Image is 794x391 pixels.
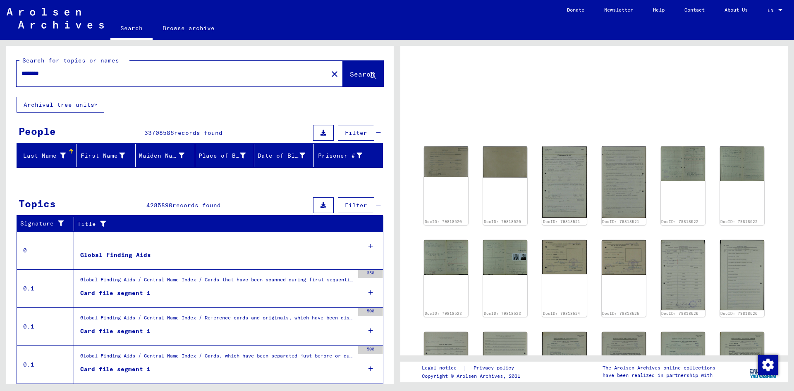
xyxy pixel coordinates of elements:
[345,129,367,137] span: Filter
[22,57,119,64] mat-label: Search for topics or names
[484,311,521,316] a: DocID: 79818523
[80,289,151,297] div: Card file segment 1
[80,151,125,160] div: First Name
[602,311,639,316] a: DocID: 79818525
[258,151,305,160] div: Date of Birth
[661,219,698,224] a: DocID: 79818522
[543,311,580,316] a: DocID: 79818524
[542,146,586,218] img: 001.jpg
[343,61,383,86] button: Search
[425,219,462,224] a: DocID: 79818520
[358,270,383,278] div: 350
[80,365,151,374] div: Card file segment 1
[484,219,521,224] a: DocID: 79818520
[422,364,524,372] div: |
[195,144,255,167] mat-header-cell: Place of Birth
[542,240,586,275] img: 001.jpg
[19,196,56,211] div: Topics
[77,220,367,228] div: Title
[338,125,374,141] button: Filter
[20,219,67,228] div: Signature
[110,18,153,40] a: Search
[144,129,174,137] span: 33708586
[20,217,76,230] div: Signature
[602,146,646,218] img: 002.jpg
[661,146,705,182] img: 001.jpg
[602,219,639,224] a: DocID: 79818521
[345,201,367,209] span: Filter
[720,146,764,181] img: 002.jpg
[350,70,375,78] span: Search
[153,18,225,38] a: Browse archive
[80,251,151,259] div: Global Finding Aids
[314,144,383,167] mat-header-cell: Prisoner #
[146,201,172,209] span: 4285890
[758,355,778,375] img: Change consent
[19,124,56,139] div: People
[424,332,468,389] img: 001.jpg
[330,69,340,79] mat-icon: close
[80,276,354,288] div: Global Finding Aids / Central Name Index / Cards that have been scanned during first sequential m...
[258,149,316,162] div: Date of Birth
[483,146,527,178] img: 002.jpg
[326,65,343,82] button: Clear
[17,345,74,384] td: 0.1
[720,240,764,310] img: 002.jpg
[198,151,246,160] div: Place of Birth
[602,240,646,275] img: 001.jpg
[467,364,524,372] a: Privacy policy
[172,201,221,209] span: records found
[17,307,74,345] td: 0.1
[483,240,527,275] img: 002.jpg
[17,97,104,113] button: Archival tree units
[758,355,777,374] div: Change consent
[139,149,195,162] div: Maiden Name
[317,151,363,160] div: Prisoner #
[422,372,524,380] p: Copyright © Arolsen Archives, 2021
[661,240,705,310] img: 001.jpg
[317,149,373,162] div: Prisoner #
[661,311,698,316] a: DocID: 79818526
[424,146,468,177] img: 001.jpg
[358,308,383,316] div: 500
[80,149,136,162] div: First Name
[80,314,354,326] div: Global Finding Aids / Central Name Index / Reference cards and originals, which have been discove...
[603,364,715,372] p: The Arolsen Archives online collections
[80,352,354,364] div: Global Finding Aids / Central Name Index / Cards, which have been separated just before or during...
[20,151,66,160] div: Last Name
[17,231,74,269] td: 0
[198,149,256,162] div: Place of Birth
[720,219,758,224] a: DocID: 79818522
[136,144,195,167] mat-header-cell: Maiden Name
[17,144,77,167] mat-header-cell: Last Name
[80,327,151,336] div: Card file segment 1
[425,311,462,316] a: DocID: 79818523
[768,7,777,13] span: EN
[7,8,104,29] img: Arolsen_neg.svg
[748,361,779,382] img: yv_logo.png
[174,129,222,137] span: records found
[77,217,375,230] div: Title
[338,197,374,213] button: Filter
[17,269,74,307] td: 0.1
[358,346,383,354] div: 500
[422,364,463,372] a: Legal notice
[483,332,527,389] img: 002.jpg
[424,240,468,275] img: 001.jpg
[720,311,758,316] a: DocID: 79818526
[543,219,580,224] a: DocID: 79818521
[20,149,76,162] div: Last Name
[603,372,715,379] p: have been realized in partnership with
[139,151,184,160] div: Maiden Name
[254,144,314,167] mat-header-cell: Date of Birth
[77,144,136,167] mat-header-cell: First Name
